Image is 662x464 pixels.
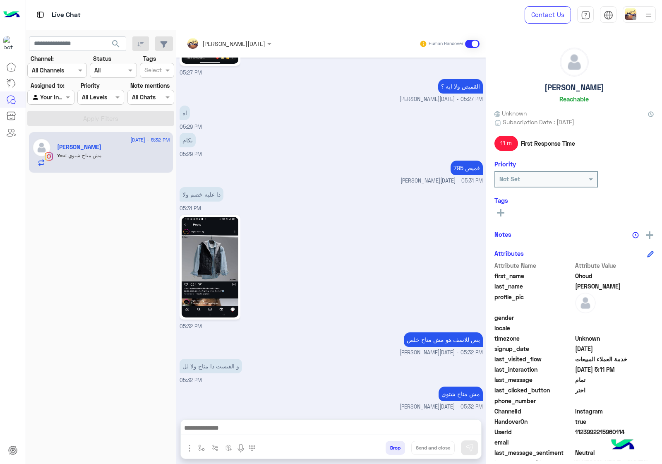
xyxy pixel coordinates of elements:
img: notes [632,232,639,238]
label: Priority [81,81,100,90]
span: 1123992215960114 [575,428,654,436]
img: tab [581,10,590,20]
h6: Reachable [559,95,589,103]
img: select flow [198,445,205,451]
span: 8 [575,407,654,416]
a: Contact Us [525,6,571,24]
h6: Attributes [494,250,524,257]
span: Unknown [494,109,527,118]
div: Select [143,65,162,76]
p: 12/9/2025, 5:29 PM [180,133,196,147]
img: create order [225,445,232,451]
span: timezone [494,334,573,343]
button: Drop [386,441,405,455]
span: ChannelId [494,407,573,416]
span: 05:32 PM [180,377,202,383]
span: last_interaction [494,365,573,374]
span: HandoverOn [494,417,573,426]
p: 12/9/2025, 5:29 PM [180,106,190,120]
span: [PERSON_NAME][DATE] - 05:27 PM [400,96,483,103]
img: userImage [625,8,636,20]
span: 05:32 PM [180,323,202,329]
button: create order [222,441,236,454]
p: 12/9/2025, 5:32 PM [404,332,483,347]
p: 12/9/2025, 5:27 PM [438,79,483,94]
span: 05:29 PM [180,124,202,130]
span: phone_number [494,397,573,405]
span: last_clicked_button [494,386,573,394]
span: تمام [575,375,654,384]
label: Note mentions [130,81,170,90]
img: Logo [3,6,20,24]
label: Assigned to: [31,81,65,90]
span: last_message [494,375,573,384]
span: profile_pic [494,293,573,312]
small: Human Handover [429,41,463,47]
img: tab [35,10,46,20]
img: Trigger scenario [212,445,218,451]
span: first_name [494,272,573,280]
button: Apply Filters [27,111,174,126]
span: search [111,39,121,49]
span: Abdelmohsen [575,282,654,291]
span: 2025-09-12T14:11:48.457Z [575,365,654,374]
span: First Response Time [521,139,575,148]
span: Attribute Name [494,261,573,270]
span: [PERSON_NAME][DATE] - 05:32 PM [400,403,483,411]
label: Channel: [31,54,54,63]
img: hulul-logo.png [608,431,637,460]
span: email [494,438,573,447]
img: defaultAdmin.png [32,138,51,157]
img: defaultAdmin.png [575,293,596,313]
span: مش متاح شتوي [65,152,101,159]
span: 05:31 PM [180,205,201,212]
span: null [575,397,654,405]
span: [PERSON_NAME][DATE] - 05:32 PM [400,349,483,357]
span: null [575,313,654,322]
span: خدمة العملاء المبيعات [575,355,654,363]
p: Live Chat [52,10,81,21]
span: 11 m [494,136,518,151]
span: 05:27 PM [180,70,202,76]
h6: Tags [494,197,654,204]
span: locale [494,324,573,332]
h6: Priority [494,160,516,168]
p: 12/9/2025, 5:31 PM [451,161,483,175]
img: send message [465,444,474,452]
span: gender [494,313,573,322]
img: send attachment [185,443,194,453]
span: Unknown [575,334,654,343]
h6: Notes [494,231,511,238]
span: Subscription Date : [DATE] [503,118,574,126]
p: 12/9/2025, 5:32 PM [439,387,483,401]
span: You [57,152,65,159]
button: Trigger scenario [209,441,222,454]
span: last_message_sentiment [494,448,573,457]
span: 05:29 PM [180,151,202,157]
h5: Ohoud Abdelmohsen [57,144,101,151]
img: send voice note [236,443,246,453]
label: Tags [143,54,156,63]
span: null [575,438,654,447]
span: true [575,417,654,426]
img: profile [643,10,654,20]
img: add [646,231,653,239]
span: UserId [494,428,573,436]
span: 0 [575,448,654,457]
img: make a call [249,445,255,452]
span: last_visited_flow [494,355,573,363]
span: Attribute Value [575,261,654,270]
h5: [PERSON_NAME] [544,83,604,92]
p: 12/9/2025, 5:31 PM [180,187,223,202]
button: select flow [195,441,209,454]
label: Status [93,54,111,63]
span: [DATE] - 5:32 PM [130,136,170,144]
span: last_name [494,282,573,291]
button: search [106,36,126,54]
span: Ohoud [575,272,654,280]
a: tab [577,6,594,24]
button: Send and close [411,441,455,455]
span: 2024-10-11T22:07:21.004Z [575,344,654,353]
span: null [575,324,654,332]
img: tab [604,10,613,20]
